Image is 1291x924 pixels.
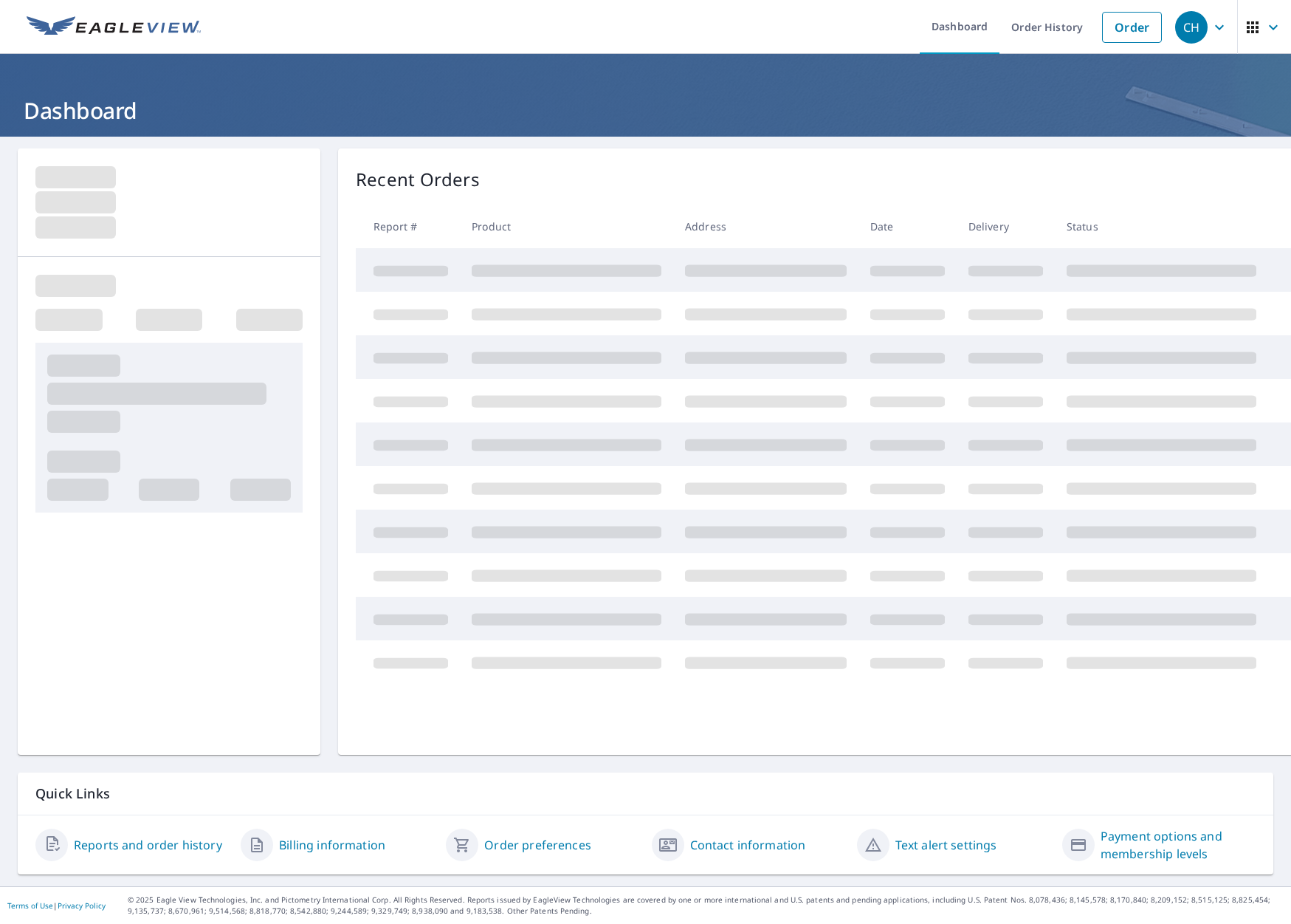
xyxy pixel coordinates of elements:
th: Address [673,205,858,248]
a: Payment options and membership levels [1101,827,1256,863]
th: Report # [356,205,460,248]
th: Status [1055,205,1268,248]
th: Product [460,205,673,248]
a: Privacy Policy [58,900,106,911]
a: Text alert settings [895,836,997,854]
a: Order preferences [484,836,591,854]
img: EV Logo [27,16,201,38]
p: Quick Links [35,784,1256,803]
a: Order [1102,12,1162,43]
p: | [7,901,106,910]
div: CH [1175,11,1208,44]
h1: Dashboard [18,95,1273,126]
p: Recent Orders [356,166,480,193]
a: Billing information [279,836,385,854]
p: © 2025 Eagle View Technologies, Inc. and Pictometry International Corp. All Rights Reserved. Repo... [128,894,1284,917]
a: Terms of Use [7,900,53,911]
a: Contact information [690,836,806,854]
a: Reports and order history [74,836,222,854]
th: Date [858,205,957,248]
th: Delivery [957,205,1055,248]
